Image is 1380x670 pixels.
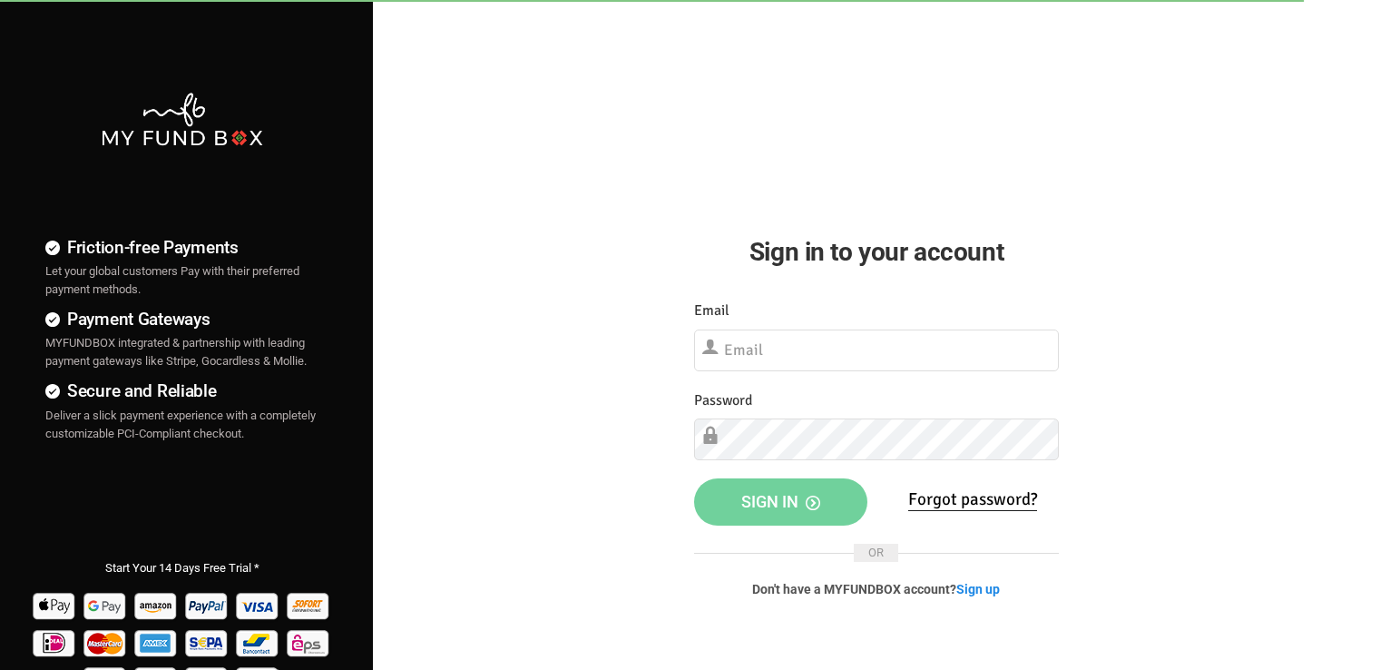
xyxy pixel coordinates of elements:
span: Sign in [741,492,820,511]
img: Google Pay [82,586,130,624]
a: Sign up [956,582,1000,596]
span: OR [854,544,898,562]
img: Visa [234,586,282,624]
img: sepa Pay [183,624,231,661]
input: Email [694,330,1059,371]
img: EPS Pay [285,624,333,661]
h4: Secure and Reliable [45,378,318,404]
h4: Friction-free Payments [45,234,318,261]
img: Paypal [183,586,231,624]
img: Sofort Pay [285,586,333,624]
img: Apple Pay [31,586,79,624]
img: mfbwhite.png [100,91,264,148]
h4: Payment Gateways [45,306,318,332]
button: Sign in [694,478,867,526]
img: Mastercard Pay [82,624,130,661]
span: Deliver a slick payment experience with a completely customizable PCI-Compliant checkout. [45,409,316,440]
p: Don't have a MYFUNDBOX account? [694,580,1059,598]
img: Amazon [132,586,181,624]
img: american_express Pay [132,624,181,661]
a: Forgot password? [908,488,1037,511]
span: Let your global customers Pay with their preferred payment methods. [45,264,299,296]
img: Ideal Pay [31,624,79,661]
span: MYFUNDBOX integrated & partnership with leading payment gateways like Stripe, Gocardless & Mollie. [45,336,307,368]
label: Password [694,389,752,412]
img: Bancontact Pay [234,624,282,661]
h2: Sign in to your account [694,232,1059,271]
label: Email [694,300,729,322]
